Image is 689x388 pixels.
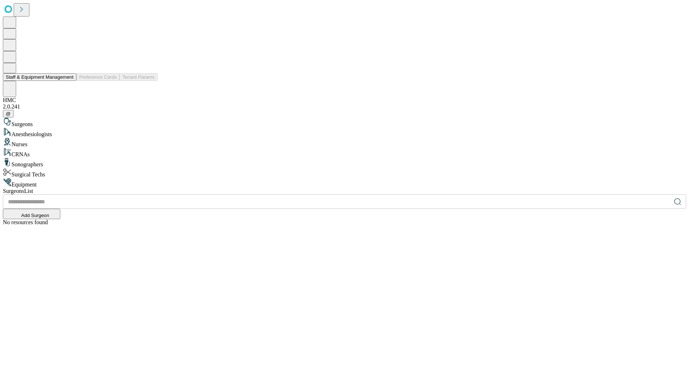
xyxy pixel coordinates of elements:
[3,168,686,178] div: Surgical Techs
[3,110,14,117] button: @
[3,148,686,158] div: CRNAs
[3,97,686,103] div: HMC
[21,213,49,218] span: Add Surgeon
[3,219,686,226] div: No resources found
[3,209,60,219] button: Add Surgeon
[3,117,686,128] div: Surgeons
[3,73,76,81] button: Staff & Equipment Management
[3,138,686,148] div: Nurses
[3,158,686,168] div: Sonographers
[3,178,686,188] div: Equipment
[76,73,119,81] button: Preference Cards
[3,103,686,110] div: 2.0.241
[3,128,686,138] div: Anesthesiologists
[3,188,686,194] div: Surgeons List
[119,73,158,81] button: Tenant Params
[6,111,11,116] span: @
